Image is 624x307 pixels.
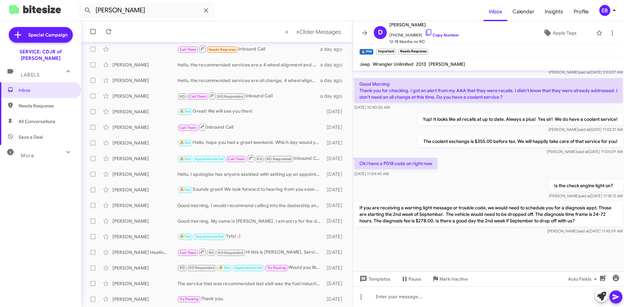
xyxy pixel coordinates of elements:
[281,25,345,38] nav: Page navigation example
[354,105,390,110] span: [DATE] 10:40:06 AM
[112,62,177,68] div: [PERSON_NAME]
[484,2,507,21] a: Inbox
[373,61,413,67] span: Wrangler Unlimited
[195,157,224,161] span: Appointment Set
[358,273,390,285] span: Templates
[266,157,292,161] span: RO Responded
[568,273,599,285] span: Auto Fields
[112,140,177,146] div: [PERSON_NAME]
[177,108,323,115] div: Great! We will see you then!
[177,248,323,256] div: Hi this is [PERSON_NAME], Service Manager at Ourisman CDJR of Bowie. Just wanted to follow up abo...
[553,27,577,39] span: Apply Tags
[281,25,292,38] button: Previous
[177,62,320,68] div: Hello, the recommended services are a 4 wheel alignment and a cabin air filter. There are three r...
[292,25,345,38] button: Next
[209,251,214,255] span: RO
[323,218,347,224] div: [DATE]
[359,61,370,67] span: Jeep
[112,171,177,177] div: [PERSON_NAME]
[219,266,230,270] span: 🔥 Hot
[112,218,177,224] div: [PERSON_NAME]
[429,61,465,67] span: [PERSON_NAME]
[285,28,289,36] span: «
[323,202,347,209] div: [DATE]
[398,49,428,55] small: Needs Response
[228,157,245,161] span: Call Them
[177,45,320,53] div: Inbound Call
[547,229,623,233] span: [PERSON_NAME] [DATE] 11:45:59 AM
[323,233,347,240] div: [DATE]
[376,49,396,55] small: Important
[320,62,347,68] div: a day ago
[19,103,74,109] span: Needs Response
[577,149,588,154] span: said at
[218,94,243,99] span: RO Responded
[177,233,323,240] div: Tyty! :)
[353,273,396,285] button: Templates
[112,77,177,84] div: [PERSON_NAME]
[418,135,623,147] p: The coolant exchange is $355.00 before tax. We will happily take care of that service for you!
[9,27,73,43] a: Special Campaign
[112,265,177,271] div: [PERSON_NAME]
[180,297,199,301] span: Try Pausing
[19,118,55,125] span: All Conversations
[112,187,177,193] div: [PERSON_NAME]
[563,273,604,285] button: Auto Fields
[112,155,177,162] div: [PERSON_NAME]
[323,171,347,177] div: [DATE]
[323,265,347,271] div: [DATE]
[354,171,389,176] span: [DATE] 11:04:40 AM
[323,187,347,193] div: [DATE]
[578,229,589,233] span: said at
[257,157,262,161] span: RO
[180,234,191,239] span: 🔥 Hot
[79,3,215,18] input: Search
[177,264,323,272] div: Would you like one of the representatives to call you about any vehicle concerns?
[549,70,623,75] span: [PERSON_NAME] [DATE] 9:53:07 AM
[177,92,320,100] div: Inbound Call
[112,280,177,287] div: [PERSON_NAME]
[189,266,214,270] span: RO Responded
[323,296,347,302] div: [DATE]
[426,273,473,285] button: Mark Inactive
[354,78,623,103] p: Good Morning Thank you for checking. I got an alert from my AAA that they were recalls. I didn't ...
[320,93,347,99] div: a day ago
[549,180,623,191] p: Is the check engine light on?
[389,21,459,29] span: [PERSON_NAME]
[320,77,347,84] div: a day ago
[354,158,437,169] p: Ok i have a P018 code on right now
[177,154,323,162] div: Inbound Call
[507,2,539,21] a: Calendar
[568,2,594,21] a: Profile
[177,139,323,147] div: Hello, hope you had a great weekend. Which day would you prefer in the afternoon?
[21,72,40,78] span: Labels
[177,202,323,209] div: Good morning, I would recommend calling into the dealership and asking for the finance department...
[579,193,591,198] span: said at
[594,5,617,16] button: EB
[323,124,347,131] div: [DATE]
[112,124,177,131] div: [PERSON_NAME]
[579,70,590,75] span: said at
[112,108,177,115] div: [PERSON_NAME]
[19,87,74,93] span: Inbox
[112,296,177,302] div: [PERSON_NAME]
[323,155,347,162] div: [DATE]
[234,266,263,270] span: Appointment Set
[209,48,236,52] span: Needs Response
[195,234,224,239] span: Appointment Set
[180,109,191,114] span: 🔥 Hot
[180,157,191,161] span: 🔥 Hot
[177,186,323,193] div: Sounds great! We look forward to hearing from you soon to schedule! Thank you!
[28,32,68,38] span: Special Campaign
[416,61,426,67] span: 2013
[189,94,206,99] span: Call Them
[323,249,347,256] div: [DATE]
[439,273,468,285] span: Mark Inactive
[112,202,177,209] div: [PERSON_NAME]
[539,2,568,21] a: Insights
[218,251,243,255] span: RO Responded
[180,126,197,130] span: Call Them
[177,295,323,303] div: Thank you.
